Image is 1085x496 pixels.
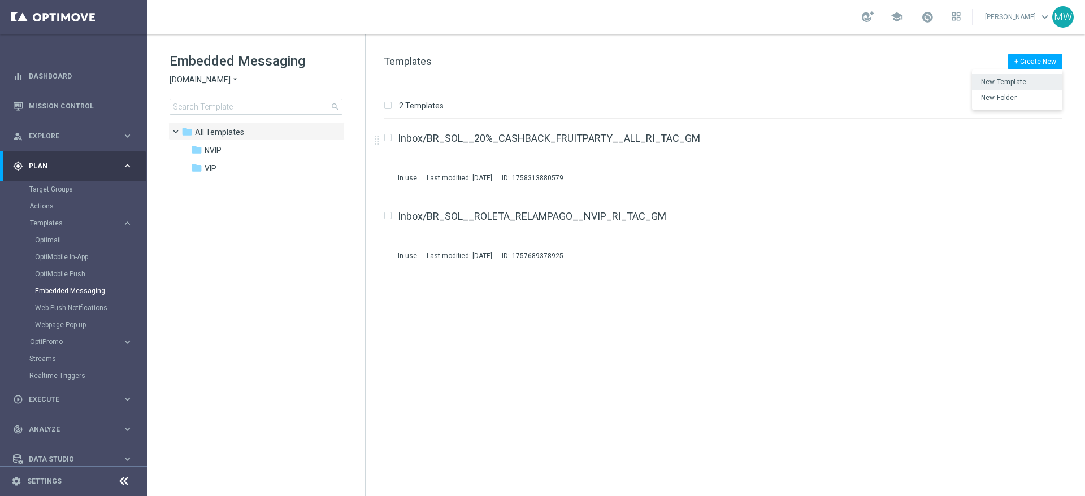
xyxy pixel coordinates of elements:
i: keyboard_arrow_right [122,160,133,171]
a: OptiMobile In-App [35,253,118,262]
div: Last modified: [DATE] [422,173,497,182]
div: MW [1052,6,1074,28]
a: OptiMobile Push [35,269,118,279]
div: Target Groups [29,181,146,198]
a: Dashboard [29,61,133,91]
span: New Template [981,78,1026,86]
button: + Create New [1008,54,1062,69]
div: OptiPromo [30,338,122,345]
div: Explore [13,131,122,141]
i: keyboard_arrow_right [122,337,133,347]
button: play_circle_outline Execute keyboard_arrow_right [12,395,133,404]
span: Templates [30,220,111,227]
i: folder [191,162,202,173]
i: folder [181,126,193,137]
div: ID: [497,251,563,260]
span: OptiPromo [30,338,111,345]
span: Data Studio [29,456,122,463]
a: Webpage Pop-up [35,320,118,329]
a: Streams [29,354,118,363]
input: Search Template [170,99,342,115]
button: equalizer Dashboard [12,72,133,81]
a: Actions [29,202,118,211]
div: Press SPACE to select this row. [372,119,1083,197]
div: Mission Control [13,91,133,121]
a: Embedded Messaging [35,286,118,295]
div: Analyze [13,424,122,434]
button: New Folder [972,90,1062,106]
span: Execute [29,396,122,403]
i: play_circle_outline [13,394,23,404]
i: folder [191,144,202,155]
button: Data Studio keyboard_arrow_right [12,455,133,464]
i: gps_fixed [13,161,23,171]
a: Mission Control [29,91,133,121]
h1: Embedded Messaging [170,52,342,70]
div: OptiMobile In-App [35,249,146,266]
div: Plan [13,161,122,171]
button: person_search Explore keyboard_arrow_right [12,132,133,141]
a: Inbox/BR_SOL__ROLETA_RELAMPAGO__NVIP_RI_TAC_GM [398,211,666,221]
div: Dashboard [13,61,133,91]
i: track_changes [13,424,23,434]
div: In use [398,251,417,260]
div: OptiPromo [29,333,146,350]
div: Execute [13,394,122,404]
div: Web Push Notifications [35,299,146,316]
button: OptiPromo keyboard_arrow_right [29,337,133,346]
div: Streams [29,350,146,367]
div: Last modified: [DATE] [422,251,497,260]
div: OptiMobile Push [35,266,146,282]
a: Realtime Triggers [29,371,118,380]
a: Settings [27,478,62,485]
button: track_changes Analyze keyboard_arrow_right [12,425,133,434]
i: keyboard_arrow_right [122,454,133,464]
button: gps_fixed Plan keyboard_arrow_right [12,162,133,171]
div: Data Studio [13,454,122,464]
a: Optimail [35,236,118,245]
div: Realtime Triggers [29,367,146,384]
span: Templates [195,127,244,137]
a: Web Push Notifications [35,303,118,312]
i: keyboard_arrow_right [122,218,133,229]
a: Inbox/BR_SOL__20%_CASHBACK_FRUITPARTY__ALL_RI_TAC_GM [398,133,700,143]
i: person_search [13,131,23,141]
div: Webpage Pop-up [35,316,146,333]
span: New Folder [981,94,1017,102]
span: keyboard_arrow_down [1039,11,1051,23]
div: Templates [29,215,146,333]
span: school [891,11,903,23]
button: New Template [972,74,1062,90]
div: 1758313880579 [512,173,563,182]
span: search [331,102,340,111]
div: Optimail [35,232,146,249]
i: arrow_drop_down [231,75,240,85]
span: [DOMAIN_NAME] [170,75,231,85]
i: keyboard_arrow_right [122,424,133,434]
div: 1757689378925 [512,251,563,260]
span: Analyze [29,426,122,433]
div: Press SPACE to select this row. [372,197,1083,275]
div: Actions [29,198,146,215]
a: Target Groups [29,185,118,194]
p: 2 Templates [399,101,444,111]
div: Embedded Messaging [35,282,146,299]
span: NVIP [205,145,222,155]
span: Templates [384,55,432,67]
span: Explore [29,133,122,140]
button: Templates keyboard_arrow_right [29,219,133,228]
div: Mission Control [12,102,133,111]
i: equalizer [13,71,23,81]
i: keyboard_arrow_right [122,394,133,404]
i: settings [11,476,21,486]
span: VIP [205,163,216,173]
button: [DOMAIN_NAME] arrow_drop_down [170,75,240,85]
